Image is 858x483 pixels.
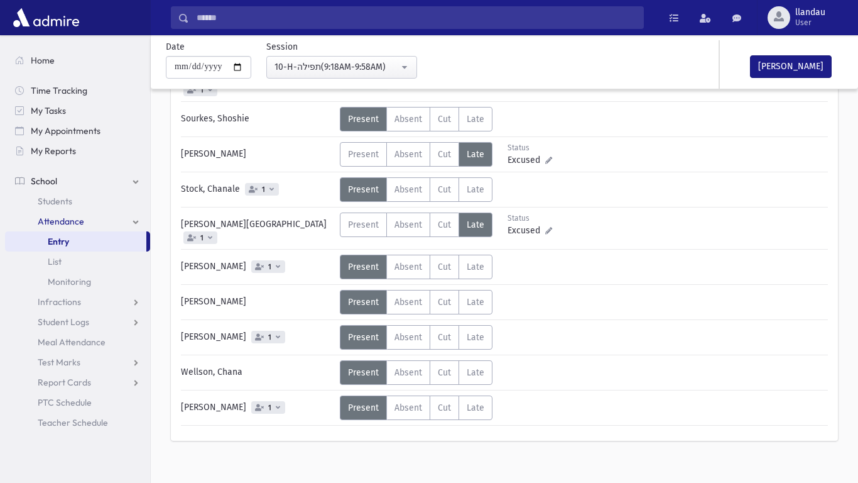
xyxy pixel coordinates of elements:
span: Absent [394,149,422,160]
a: My Reports [5,141,150,161]
span: 1 [266,263,274,271]
span: Present [348,297,379,308]
span: Cut [438,262,451,272]
span: Cut [438,367,451,378]
span: Excused [508,224,545,237]
span: Late [467,402,484,413]
a: Report Cards [5,372,150,392]
a: PTC Schedule [5,392,150,413]
a: My Appointments [5,121,150,141]
label: Date [166,40,185,53]
div: AttTypes [340,177,492,202]
span: Time Tracking [31,85,87,96]
span: Late [467,184,484,195]
div: AttTypes [340,213,492,237]
span: PTC Schedule [38,397,92,408]
span: 1 [266,404,274,412]
span: Present [348,332,379,343]
div: [PERSON_NAME][GEOGRAPHIC_DATA] [175,213,340,244]
div: [PERSON_NAME] [175,325,340,350]
a: Student Logs [5,312,150,332]
span: Absent [394,219,422,230]
span: Present [348,219,379,230]
span: Absent [394,332,422,343]
div: Status [508,142,563,153]
span: Monitoring [48,276,91,287]
div: Sourkes, Shoshie [175,107,340,131]
span: Present [348,367,379,378]
span: Late [467,114,484,125]
div: AttTypes [340,290,492,314]
a: School [5,171,150,191]
span: Cut [438,297,451,308]
span: Present [348,184,379,195]
button: [PERSON_NAME] [750,55,832,78]
span: Late [467,332,484,343]
span: Meal Attendance [38,336,106,348]
span: Absent [394,367,422,378]
span: Attendance [38,216,84,227]
div: AttTypes [340,142,492,167]
span: List [48,256,62,267]
span: Late [467,297,484,308]
span: Present [348,114,379,125]
span: User [795,18,825,28]
span: Present [348,149,379,160]
span: School [31,175,57,187]
div: [PERSON_NAME] [175,290,340,314]
span: Cut [438,332,451,343]
span: llandau [795,8,825,18]
span: 1 [266,333,274,341]
span: Students [38,196,72,207]
a: Students [5,191,150,211]
span: Excused [508,153,545,167]
div: 10-H-תפילה(9:18AM-9:58AM) [274,60,399,74]
a: Teacher Schedule [5,413,150,433]
span: My Reports [31,145,76,157]
span: Infractions [38,296,81,308]
span: 1 [198,234,206,242]
span: Late [467,367,484,378]
span: Cut [438,219,451,230]
span: Teacher Schedule [38,417,108,428]
div: Status [508,213,563,224]
img: AdmirePro [10,5,82,30]
a: Attendance [5,211,150,231]
div: AttTypes [340,325,492,350]
a: List [5,252,150,272]
button: 10-H-תפילה(9:18AM-9:58AM) [266,56,417,79]
div: AttTypes [340,255,492,279]
span: Late [467,262,484,272]
span: Absent [394,114,422,125]
span: Late [467,219,484,230]
span: Entry [48,236,69,247]
div: Wellson, Chana [175,360,340,385]
span: 1 [259,186,268,194]
label: Session [266,40,298,53]
span: Cut [438,149,451,160]
a: Test Marks [5,352,150,372]
a: Infractions [5,292,150,312]
span: Cut [438,114,451,125]
span: My Tasks [31,105,66,116]
span: Absent [394,402,422,413]
span: Present [348,402,379,413]
div: [PERSON_NAME] [175,255,340,279]
span: Present [348,262,379,272]
div: AttTypes [340,360,492,385]
span: Absent [394,297,422,308]
input: Search [189,6,643,29]
span: Cut [438,402,451,413]
span: Absent [394,184,422,195]
a: Meal Attendance [5,332,150,352]
span: 1 [198,86,206,94]
div: AttTypes [340,396,492,420]
div: AttTypes [340,107,492,131]
div: [PERSON_NAME] [175,396,340,420]
span: Late [467,149,484,160]
span: Home [31,55,55,66]
a: Home [5,50,150,70]
div: Stock, Chanale [175,177,340,202]
span: Absent [394,262,422,272]
span: Test Marks [38,357,80,368]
